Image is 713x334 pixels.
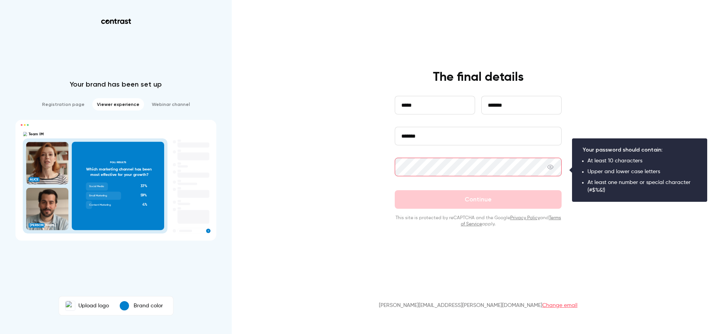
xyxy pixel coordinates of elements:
[433,70,524,85] h4: The final details
[114,298,171,314] button: Brand color
[510,216,540,220] a: Privacy Policy
[134,302,163,310] p: Brand color
[147,98,195,111] li: Webinar channel
[70,80,162,89] p: Your brand has been set up
[395,215,562,227] p: This site is protected by reCAPTCHA and the Google and apply.
[66,301,75,310] img: Team IM
[542,303,577,308] a: Change email
[92,98,144,111] li: Viewer experience
[61,298,114,314] label: Team IMUpload logo
[37,98,89,111] li: Registration page
[379,302,577,309] p: [PERSON_NAME][EMAIL_ADDRESS][PERSON_NAME][DOMAIN_NAME]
